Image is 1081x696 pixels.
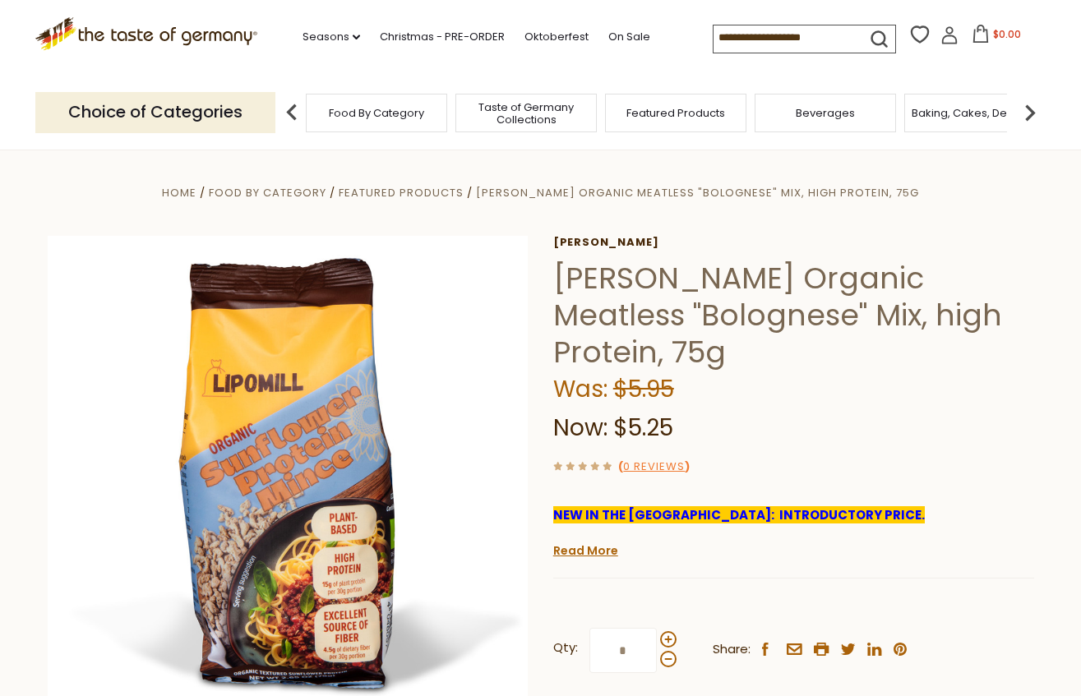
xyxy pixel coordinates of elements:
span: NEW IN THE [GEOGRAPHIC_DATA]: INTRODUCTORY PRICE. [553,506,925,523]
img: next arrow [1014,96,1046,129]
a: Read More [553,542,618,559]
a: Christmas - PRE-ORDER [380,28,505,46]
p: Choice of Categories [35,92,275,132]
img: previous arrow [275,96,308,129]
span: $5.25 [613,412,673,444]
a: Featured Products [339,185,464,201]
a: Taste of Germany Collections [460,101,592,126]
a: Baking, Cakes, Desserts [912,107,1039,119]
a: Featured Products [626,107,725,119]
span: $0.00 [993,27,1021,41]
a: Food By Category [329,107,424,119]
span: Share: [713,639,751,660]
a: 0 Reviews [623,459,685,476]
input: Qty: [589,628,657,673]
a: [PERSON_NAME] [553,236,1034,249]
a: Beverages [796,107,855,119]
strong: Qty: [553,638,578,658]
a: On Sale [608,28,650,46]
a: Seasons [303,28,360,46]
a: [PERSON_NAME] Organic Meatless "Bolognese" Mix, high Protein, 75g [476,185,919,201]
p: This organic German sunflower seed extract is a nutritious, protein-rich base to to make meatless... [553,537,1034,558]
span: ( ) [618,459,690,474]
label: Was: [553,373,607,405]
span: $5.95 [613,373,674,405]
button: $0.00 [962,25,1032,49]
h1: [PERSON_NAME] Organic Meatless "Bolognese" Mix, high Protein, 75g [553,260,1034,371]
a: Home [162,185,196,201]
a: Oktoberfest [524,28,589,46]
a: Food By Category [209,185,326,201]
label: Now: [553,412,607,444]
